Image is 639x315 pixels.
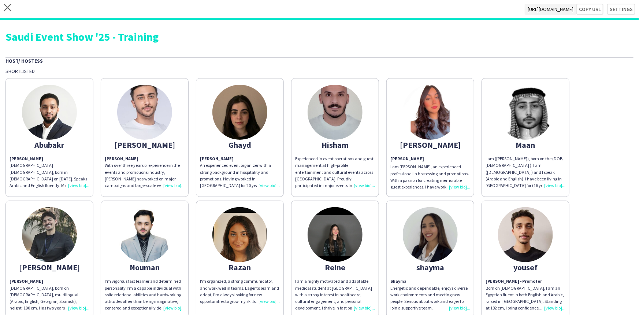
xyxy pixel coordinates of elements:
img: thumb-688673d3d3951.jpeg [117,207,172,262]
p: I am [PERSON_NAME], an experienced professional in hostessing and promotions. With a passion for ... [390,164,470,190]
div: [PERSON_NAME] [105,142,185,148]
div: [PERSON_NAME] [390,142,470,148]
div: I’m vigorous fast learner and determined personality.I’m a capable individual with solid relation... [105,278,185,311]
div: yousef [486,264,565,271]
div: Razan [200,264,280,271]
div: I am a highly motivated and adaptable medical student at [GEOGRAPHIC_DATA] with a strong interest... [295,278,375,311]
div: I'm organized, a strong communicator, and work well in teams. Eager to learn and adapt, I'm alway... [200,278,280,305]
img: thumb-673711a590c41.jpeg [22,207,77,262]
div: Host/ Hostess [5,57,634,64]
img: thumb-66868ee4e2999.jpg [498,207,553,262]
div: Experienced in event operations and guest management at high-profile entertainment and cultural e... [295,155,375,189]
button: Settings [607,4,635,15]
p: [DEMOGRAPHIC_DATA] [DEMOGRAPHIC_DATA], born in [DEMOGRAPHIC_DATA] on [DATE]. Speaks Arabic and En... [10,155,89,189]
strong: [PERSON_NAME] [10,278,43,284]
div: Maan [486,142,565,148]
img: thumb-6685c3eb03559.jpeg [22,85,77,140]
img: thumb-9127f93d-d0a0-4ef1-953b-9a7fdb86cb57.jpg [403,207,458,262]
img: thumb-67cde0aa8ea33.jpeg [403,85,458,140]
div: Abubakr [10,142,89,148]
p: An experienced event organizer with a strong background in hospitality and promotions. Having wor... [200,162,280,189]
strong: [PERSON_NAME] [390,156,424,161]
p: Born on [DEMOGRAPHIC_DATA], I am an Egyptian fluent in both English and Arabic, raised in [GEOGRA... [486,278,565,311]
img: thumb-a664eee7-9846-4adc-827d-5a8e2e0c14d0.jpg [212,85,267,140]
div: Hisham [295,142,375,148]
div: Ghayd [200,142,280,148]
span: [URL][DOMAIN_NAME] [525,4,576,15]
div: [PERSON_NAME] [10,264,89,271]
div: Reine [295,264,375,271]
img: thumb-67eb05ca68c53.png [308,207,363,262]
button: Copy url [576,4,603,15]
img: thumb-67427687deee5.jpeg [212,207,267,262]
strong: [PERSON_NAME] [10,156,43,161]
div: shayma [390,264,470,271]
p: Energetic and dependable, enjoys diverse work environments and meeting new people. Serious about ... [390,278,470,311]
img: thumb-67000733c6dbc.jpeg [117,85,172,140]
div: Nouman [105,264,185,271]
img: thumb-6741ad1bae53a.jpeg [498,85,553,140]
strong: [PERSON_NAME] - Promoter [486,278,542,284]
div: Saudi Event Show '25 - Training [5,31,634,42]
p: With over three years of experience in the events and promotions industry, [PERSON_NAME] has work... [105,155,185,189]
div: I am ([PERSON_NAME]), born on the (DOB, [DEMOGRAPHIC_DATA] ). I am ([DEMOGRAPHIC_DATA] ) and I sp... [486,155,565,189]
strong: [PERSON_NAME] [105,156,138,161]
strong: [PERSON_NAME] [200,156,234,161]
strong: Shayma [390,278,406,284]
p: [DEMOGRAPHIC_DATA], born on [DEMOGRAPHIC_DATA], multilingual (Arabic, English, Georgian, Spanish)... [10,278,89,311]
img: thumb-68598efdad234.jpeg [308,85,363,140]
div: Shortlisted [5,68,634,74]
